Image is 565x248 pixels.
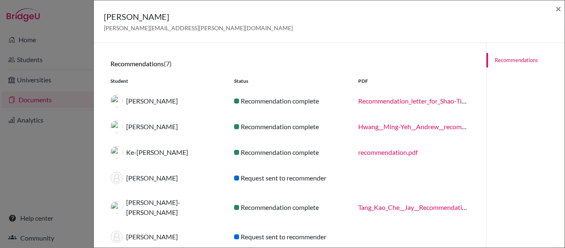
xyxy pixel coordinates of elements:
[352,77,476,85] div: PDF
[228,202,352,212] div: Recommendation complete
[555,2,561,14] span: ×
[104,10,293,23] h5: [PERSON_NAME]
[358,148,418,156] a: recommendation.pdf
[358,97,531,105] a: Recommendation_letter_for_Shao-Ting__Vanessa__Chang.pdf
[358,203,498,211] a: Tang_Kao_Che__Jay__Recommendation_letter.pdf
[110,201,123,214] img: thumb_student_photo20250110-4044605-v9gnb2.jpg
[228,122,352,132] div: Recommendation complete
[104,172,228,184] div: [PERSON_NAME]
[228,147,352,157] div: Recommendation complete
[228,77,352,85] div: Status
[110,146,123,159] img: thumb_student_photo20250110-4044605-uet78t.jpg
[110,172,123,184] img: thumb_default-9baad8e6c595f6d87dbccf3bc005204999cb094ff98a76d4c88bb8097aa52fd3.png
[104,24,293,31] span: [PERSON_NAME][EMAIL_ADDRESS][PERSON_NAME][DOMAIN_NAME]
[104,77,228,85] div: Student
[555,4,561,14] button: Close
[104,146,228,159] div: Ke-[PERSON_NAME]
[110,60,469,67] h6: Recommendations
[104,231,228,243] div: [PERSON_NAME]
[110,120,123,133] img: thumb_student_photo20250110-4044605-mqsn2a.jpg
[104,197,228,217] div: [PERSON_NAME]-[PERSON_NAME]
[110,231,123,243] img: thumb_default-9baad8e6c595f6d87dbccf3bc005204999cb094ff98a76d4c88bb8097aa52fd3.png
[228,232,352,242] div: Request sent to recommender
[110,95,123,107] img: thumb_Vanessa_Chang.jpg
[358,123,552,130] a: Hwang__Ming-Yeh__Andrew__recommendation_letter_Oct_2024.pdf
[164,60,172,67] span: (7)
[228,96,352,106] div: Recommendation complete
[228,173,352,183] div: Request sent to recommender
[486,53,565,67] a: Recommendations
[104,95,228,107] div: [PERSON_NAME]
[104,120,228,133] div: [PERSON_NAME]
